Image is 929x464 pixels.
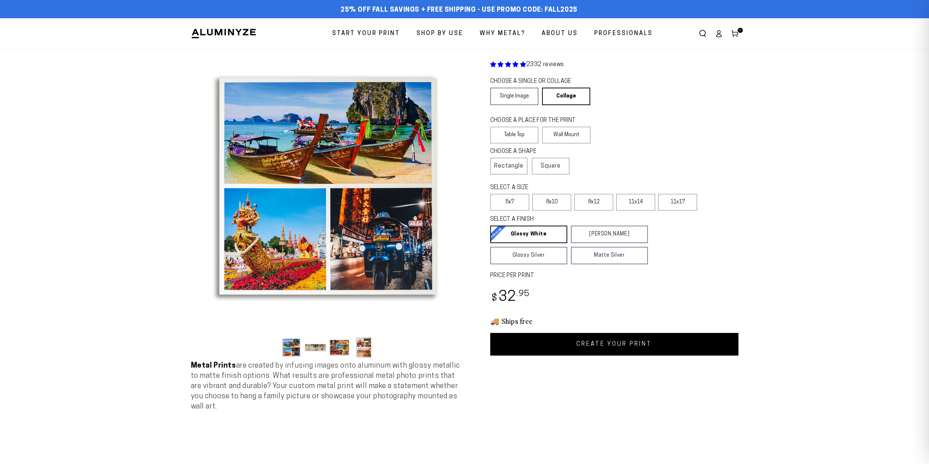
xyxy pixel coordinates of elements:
button: Load image 3 in gallery view [329,336,351,358]
a: Glossy White [490,226,567,243]
a: Why Metal? [474,24,531,43]
a: About Us [536,24,583,43]
legend: CHOOSE A SINGLE OR COLLAGE [490,77,584,86]
a: Start Your Print [327,24,406,43]
button: Load image 1 in gallery view [281,336,303,358]
summary: Search our site [695,26,711,42]
span: 25% off FALL Savings + Free Shipping - Use Promo Code: FALL2025 [341,6,577,14]
strong: Metal Prints [191,362,236,369]
label: 11x17 [658,194,697,211]
label: 11x14 [616,194,655,211]
a: Shop By Use [411,24,469,43]
legend: SELECT A SIZE [490,184,636,192]
span: are created by infusing images onto aluminum with glossy metallic to matte finish options. What r... [191,362,460,410]
legend: CHOOSE A PLACE FOR THE PRINT [490,116,584,125]
label: 5x7 [490,194,529,211]
legend: SELECT A FINISH [490,215,630,224]
a: Collage [542,88,590,105]
label: Table Top [490,127,539,143]
label: Wall Mount [542,127,591,143]
span: About Us [542,28,578,39]
legend: CHOOSE A SHAPE [490,147,563,156]
h3: 🚚 Ships free [490,316,738,326]
a: CREATE YOUR PRINT [490,333,738,356]
span: Rectangle [494,162,523,170]
span: Professionals [594,28,653,39]
a: Professionals [589,24,658,43]
img: Aluminyze [191,28,257,39]
a: [PERSON_NAME] [571,226,648,243]
a: Single Image [490,88,538,105]
span: Shop By Use [416,28,463,39]
span: Why Metal? [480,28,525,39]
label: 8x10 [532,194,571,211]
span: Start Your Print [332,28,400,39]
bdi: 32 [490,290,530,304]
a: Matte Silver [571,247,648,264]
media-gallery: Gallery Viewer [191,49,465,361]
label: PRICE PER PRINT [490,272,738,280]
span: 1 [739,28,741,33]
span: Square [541,162,561,170]
button: Load image 2 in gallery view [305,336,327,358]
sup: .95 [517,290,530,298]
button: Load image 4 in gallery view [353,336,375,358]
label: 8x12 [574,194,613,211]
a: Glossy Silver [490,247,567,264]
span: $ [491,294,498,303]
